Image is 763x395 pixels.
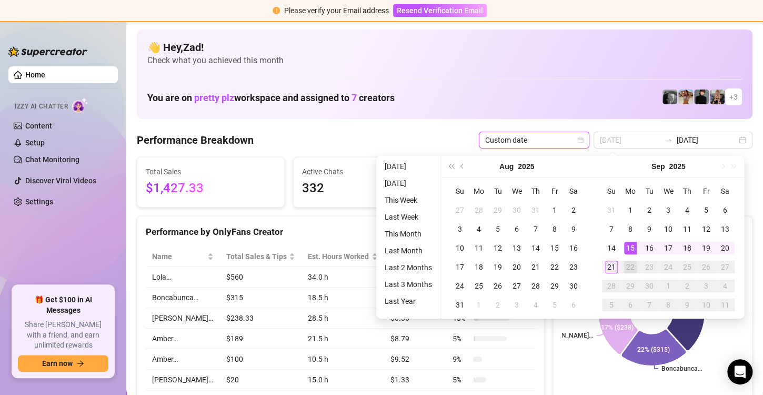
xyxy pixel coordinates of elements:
[72,97,88,113] img: AI Chatter
[621,258,640,276] td: 2025-09-22
[640,182,659,201] th: Tu
[678,201,697,220] td: 2025-09-04
[473,299,485,311] div: 1
[526,295,545,314] td: 2025-09-04
[488,276,507,295] td: 2025-08-26
[380,244,436,257] li: Last Month
[719,261,731,273] div: 27
[640,201,659,220] td: 2025-09-02
[453,374,469,386] span: 5 %
[640,239,659,258] td: 2025-09-16
[488,239,507,258] td: 2025-08-12
[624,242,637,254] div: 15
[453,333,469,344] span: 5 %
[220,329,302,349] td: $189
[678,295,697,314] td: 2025-10-09
[146,370,220,390] td: [PERSON_NAME]…
[146,246,220,267] th: Name
[697,276,716,295] td: 2025-10-03
[548,261,561,273] div: 22
[697,258,716,276] td: 2025-09-26
[499,156,514,177] button: Choose a month
[602,295,621,314] td: 2025-10-05
[602,276,621,295] td: 2025-09-28
[716,258,735,276] td: 2025-09-27
[146,179,276,199] span: $1,427.33
[678,220,697,239] td: 2025-09-11
[302,267,384,288] td: 34.0 h
[669,156,685,177] button: Choose a year
[577,137,584,143] span: calendar
[529,261,542,273] div: 21
[678,258,697,276] td: 2025-09-25
[659,276,678,295] td: 2025-10-01
[308,251,369,262] div: Est. Hours Worked
[605,261,618,273] div: 21
[694,90,709,104] img: Camille
[226,251,287,262] span: Total Sales & Tips
[380,177,436,190] li: [DATE]
[473,261,485,273] div: 18
[659,239,678,258] td: 2025-09-17
[485,132,583,148] span: Custom date
[384,329,446,349] td: $8.79
[146,166,276,177] span: Total Sales
[284,5,389,16] div: Please verify your Email address
[624,261,637,273] div: 22
[605,204,618,216] div: 31
[643,204,656,216] div: 2
[491,280,504,292] div: 26
[380,194,436,206] li: This Week
[564,295,583,314] td: 2025-09-06
[545,258,564,276] td: 2025-08-22
[469,295,488,314] td: 2025-09-01
[719,204,731,216] div: 6
[681,299,694,311] div: 9
[488,201,507,220] td: 2025-07-29
[548,242,561,254] div: 15
[507,276,526,295] td: 2025-08-27
[602,201,621,220] td: 2025-08-31
[491,261,504,273] div: 19
[473,280,485,292] div: 25
[529,299,542,311] div: 4
[624,204,637,216] div: 1
[564,276,583,295] td: 2025-08-30
[659,220,678,239] td: 2025-09-10
[681,223,694,235] div: 11
[507,295,526,314] td: 2025-09-03
[220,370,302,390] td: $20
[640,220,659,239] td: 2025-09-09
[716,220,735,239] td: 2025-09-13
[473,204,485,216] div: 28
[146,329,220,349] td: Amber…
[146,225,536,239] div: Performance by OnlyFans Creator
[643,242,656,254] div: 16
[567,261,580,273] div: 23
[643,223,656,235] div: 9
[567,204,580,216] div: 2
[380,160,436,173] li: [DATE]
[719,280,731,292] div: 4
[146,308,220,329] td: [PERSON_NAME]…
[491,204,504,216] div: 29
[659,201,678,220] td: 2025-09-03
[469,220,488,239] td: 2025-08-04
[697,201,716,220] td: 2025-09-05
[719,242,731,254] div: 20
[662,223,675,235] div: 10
[510,280,523,292] div: 27
[507,182,526,201] th: We
[545,276,564,295] td: 2025-08-29
[380,228,436,240] li: This Month
[716,295,735,314] td: 2025-10-11
[662,204,675,216] div: 3
[643,261,656,273] div: 23
[678,276,697,295] td: 2025-10-02
[469,239,488,258] td: 2025-08-11
[567,280,580,292] div: 30
[621,182,640,201] th: Mo
[397,6,483,15] span: Resend Verification Email
[445,156,457,177] button: Last year (Control + left)
[540,332,593,339] text: [PERSON_NAME]…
